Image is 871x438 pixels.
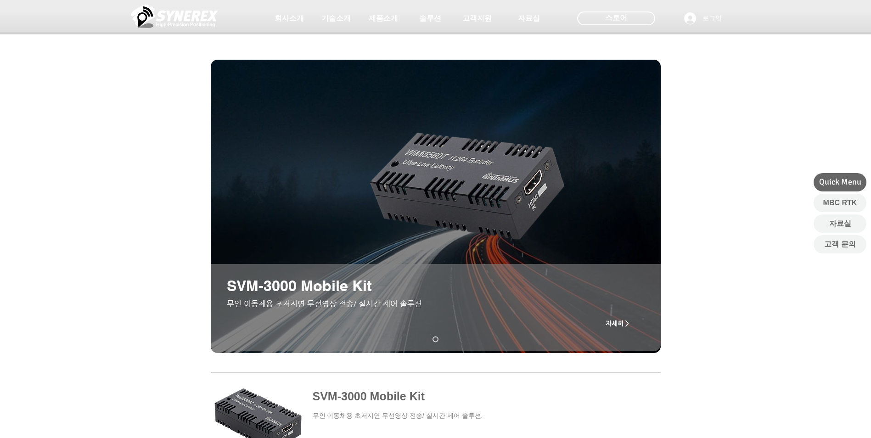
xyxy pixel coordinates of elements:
[407,9,453,28] a: 솔루션
[266,9,312,28] a: 회사소개
[131,2,218,30] img: 씨너렉스_White_simbol_대지 1.png
[605,13,627,23] span: 스토어
[462,14,492,23] span: 고객지원
[211,60,661,353] div: 슬라이드쇼
[518,14,540,23] span: 자료실
[429,337,442,343] nav: 슬라이드
[678,10,728,27] button: 로그인
[227,277,372,294] span: SVM-3000 Mobile Kit
[211,60,661,353] img: Traffic%20Long%20Exposure_edited.jpg
[577,11,655,25] div: 스토어
[275,14,304,23] span: 회사소개
[506,9,552,28] a: 자료실
[433,337,438,343] a: AVM-2020 Mobile Kit
[419,14,441,23] span: 솔루션
[369,14,398,23] span: 제품소개
[599,314,636,332] a: 자세히 >
[699,14,725,23] span: 로그인
[454,9,500,28] a: 고객지원
[606,320,629,327] span: 자세히 >
[359,92,578,280] img: WiMi5560T_5.png
[360,9,406,28] a: 제품소개
[313,9,359,28] a: 기술소개
[227,299,422,308] span: 무인 이동체용 초저지연 무선영상 전송/ 실시간 제어 솔루션
[321,14,351,23] span: 기술소개
[701,149,871,438] iframe: Wix Chat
